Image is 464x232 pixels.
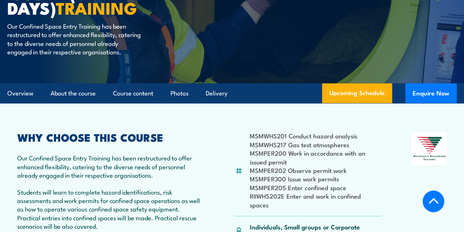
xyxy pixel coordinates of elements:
a: Photos [171,84,189,103]
li: MSMPER300 Issue work permits [250,174,381,183]
li: MSMPER205 Enter confined space [250,183,381,192]
a: Course content [113,84,153,103]
li: MSMPER202 Observe permit work [250,166,381,174]
a: Overview [7,84,33,103]
li: MSMWHS217 Gas test atmospheres [250,140,381,149]
p: Students will learn to complete hazard identifications, risk assessments and work permits for con... [17,188,204,231]
a: About the course [51,84,96,103]
button: Enquire Now [405,83,457,103]
a: Delivery [206,84,227,103]
li: RIIWHS202E Enter and work in confined spaces [250,192,381,209]
h2: WHY CHOOSE THIS COURSE [17,132,204,142]
p: Our Confined Space Entry Training has been restructured to offer enhanced flexibility, catering t... [17,153,204,179]
img: Nationally Recognised Training logo. [412,132,447,165]
p: Our Confined Space Entry Training has been restructured to offer enhanced flexibility, catering t... [7,22,141,56]
li: MSMPER200 Work in accordance with an issued permit [250,149,381,166]
a: Upcoming Schedule [322,83,392,103]
li: MSMWHS201 Conduct hazard analysis [250,131,381,140]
